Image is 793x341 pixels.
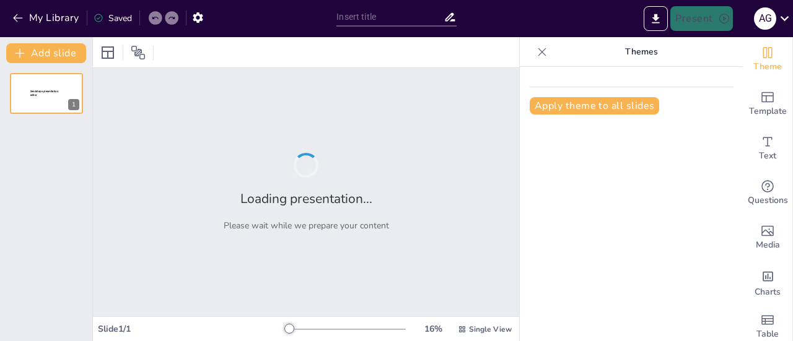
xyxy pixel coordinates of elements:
span: Single View [469,324,512,334]
div: Get real-time input from your audience [743,171,792,215]
p: Themes [552,37,730,67]
div: Add text boxes [743,126,792,171]
h2: Loading presentation... [240,190,372,207]
span: Template [749,105,787,118]
div: 1 [10,73,83,114]
button: Present [670,6,732,31]
div: 16 % [418,323,448,335]
button: Add slide [6,43,86,63]
span: Media [756,238,780,252]
span: Theme [753,60,782,74]
span: Charts [755,285,781,299]
input: Insert title [336,8,443,26]
div: Add images, graphics, shapes or video [743,215,792,260]
div: Slide 1 / 1 [98,323,287,335]
div: Layout [98,43,118,63]
button: Apply theme to all slides [530,97,659,114]
div: 1 [68,99,79,110]
div: Add ready made slides [743,82,792,126]
div: Saved [94,12,132,24]
div: Change the overall theme [743,37,792,82]
div: A G [754,7,776,30]
span: Questions [748,194,788,207]
button: My Library [9,8,84,28]
span: Table [756,327,779,341]
p: Please wait while we prepare your content [224,220,389,231]
span: Position [131,45,146,60]
div: Add charts and graphs [743,260,792,304]
span: Sendsteps presentation editor [30,90,58,97]
span: Text [759,149,776,163]
button: A G [754,6,776,31]
button: Export to PowerPoint [644,6,668,31]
